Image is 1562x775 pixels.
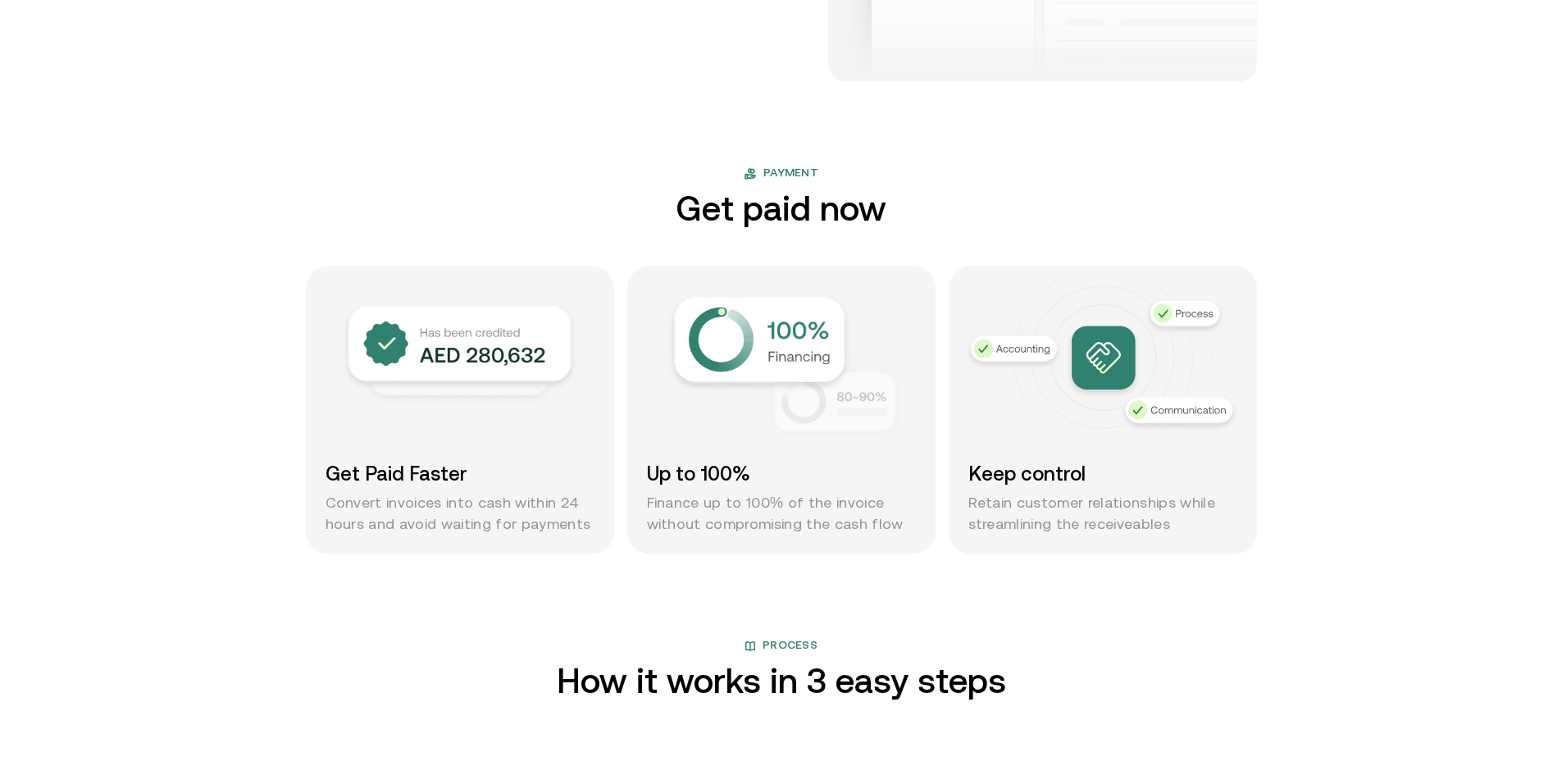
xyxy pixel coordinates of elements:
[647,459,916,489] h3: Up to 100%
[968,459,1237,489] h3: Keep control
[557,663,1006,699] h2: How it works in 3 easy steps
[326,459,594,489] h3: Get Paid Faster
[763,164,818,184] span: Payment
[763,636,817,656] span: Process
[676,190,886,226] h2: Get paid now
[744,167,757,180] img: flag
[745,641,756,652] img: book
[341,302,579,406] img: Get paid faster
[666,292,904,440] img: Up to 100%
[647,492,916,535] p: Finance up to 100% of the invoice without compromising the cash flow
[968,492,1237,535] p: Retain customer relationships while streamlining the receiveables
[326,492,594,535] p: Convert invoices into cash within 24 hours and avoid waiting for payments
[963,279,1242,436] img: Keep control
